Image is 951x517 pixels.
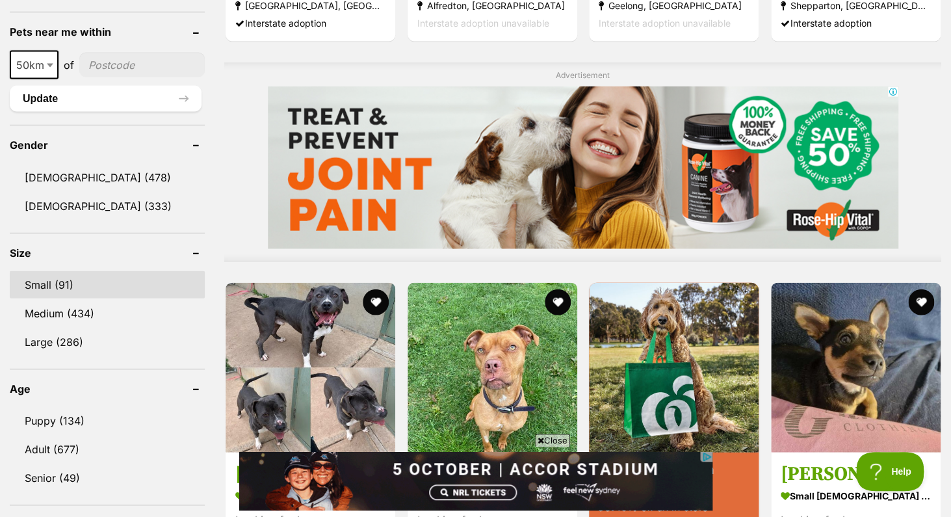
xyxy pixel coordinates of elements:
[544,289,570,315] button: favourite
[268,86,898,249] iframe: Advertisement
[781,486,931,505] strong: small [DEMOGRAPHIC_DATA] Dog
[907,289,933,315] button: favourite
[771,283,941,453] img: Kermit - Jack Russell Terrier x Australian Kelpie Dog
[10,247,205,259] header: Size
[856,452,925,491] iframe: Help Scout Beacon - Open
[11,56,57,74] span: 50km
[226,283,395,453] img: Zeus - American Staffordshire Terrier Dog
[79,53,205,77] input: postcode
[235,14,385,32] div: Interstate adoption
[10,164,205,191] a: [DEMOGRAPHIC_DATA] (478)
[10,464,205,492] a: Senior (49)
[10,328,205,356] a: Large (286)
[10,383,205,395] header: Age
[224,62,941,262] div: Advertisement
[10,271,205,298] a: Small (91)
[64,57,74,73] span: of
[10,26,205,38] header: Pets near me within
[363,289,389,315] button: favourite
[535,434,570,447] span: Close
[239,452,712,510] iframe: Advertisement
[10,192,205,220] a: [DEMOGRAPHIC_DATA] (333)
[781,462,931,486] h3: [PERSON_NAME]
[781,14,931,32] div: Interstate adoption
[235,462,385,486] h3: [DEMOGRAPHIC_DATA]
[10,86,202,112] button: Update
[182,1,195,12] a: Privacy Notification
[417,18,549,29] span: Interstate adoption unavailable
[408,283,577,453] img: Gimmo - American Staffy Mix Dog
[183,1,194,12] img: consumer-privacy-logo.png
[599,18,731,29] span: Interstate adoption unavailable
[10,407,205,434] a: Puppy (134)
[10,300,205,327] a: Medium (434)
[10,436,205,463] a: Adult (677)
[10,51,59,79] span: 50km
[10,139,205,151] header: Gender
[235,486,385,505] strong: large [DEMOGRAPHIC_DATA] Dog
